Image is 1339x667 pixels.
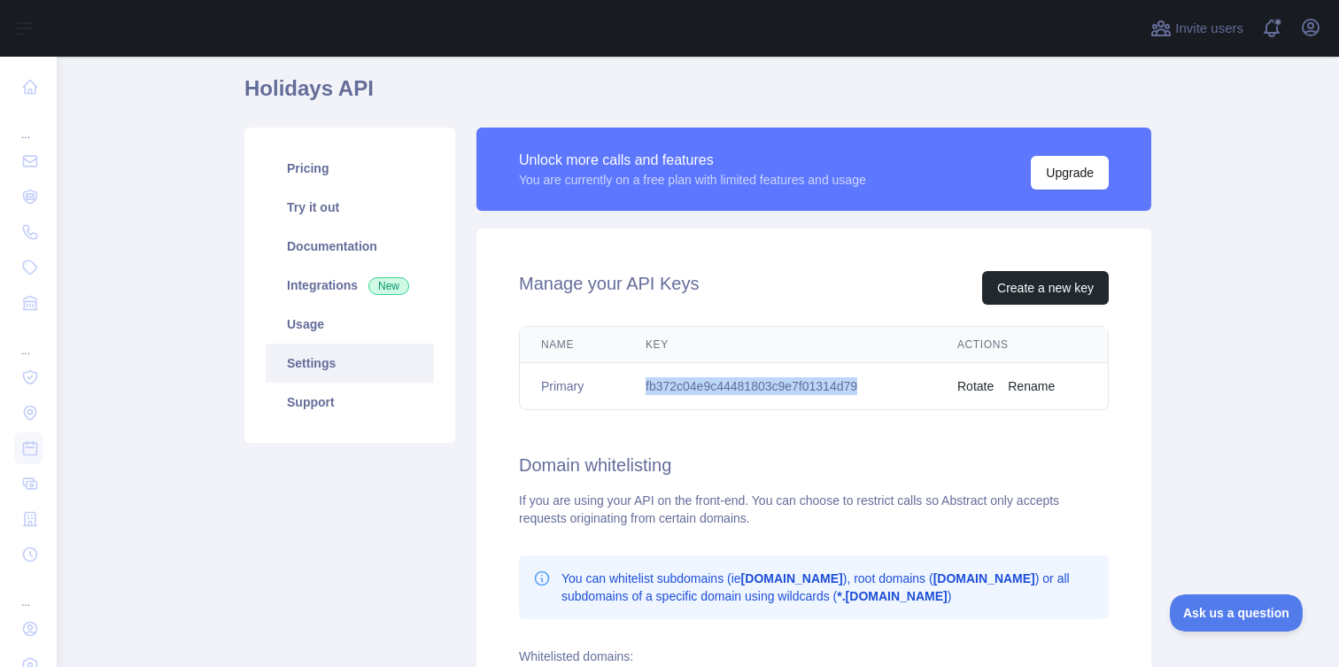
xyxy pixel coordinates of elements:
b: [DOMAIN_NAME] [741,571,843,586]
iframe: Toggle Customer Support [1170,594,1304,632]
td: fb372c04e9c44481803c9e7f01314d79 [624,363,936,410]
b: *.[DOMAIN_NAME] [837,589,947,603]
div: You are currently on a free plan with limited features and usage [519,171,866,189]
h2: Domain whitelisting [519,453,1109,477]
a: Usage [266,305,434,344]
div: ... [14,106,43,142]
div: If you are using your API on the front-end. You can choose to restrict calls so Abstract only acc... [519,492,1109,527]
div: ... [14,322,43,358]
th: Key [624,327,936,363]
h2: Manage your API Keys [519,271,699,305]
div: ... [14,574,43,609]
div: Unlock more calls and features [519,150,866,171]
th: Name [520,327,624,363]
label: Whitelisted domains: [519,649,633,663]
a: Integrations New [266,266,434,305]
a: Support [266,383,434,422]
b: [DOMAIN_NAME] [933,571,1035,586]
a: Settings [266,344,434,383]
span: Invite users [1175,19,1243,39]
h1: Holidays API [244,74,1151,117]
th: Actions [936,327,1108,363]
a: Documentation [266,227,434,266]
span: New [368,277,409,295]
p: You can whitelist subdomains (ie ), root domains ( ) or all subdomains of a specific domain using... [561,570,1095,605]
a: Try it out [266,188,434,227]
button: Upgrade [1031,156,1109,190]
button: Rename [1008,377,1055,395]
a: Pricing [266,149,434,188]
button: Rotate [957,377,994,395]
td: Primary [520,363,624,410]
button: Invite users [1147,14,1247,43]
button: Create a new key [982,271,1109,305]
